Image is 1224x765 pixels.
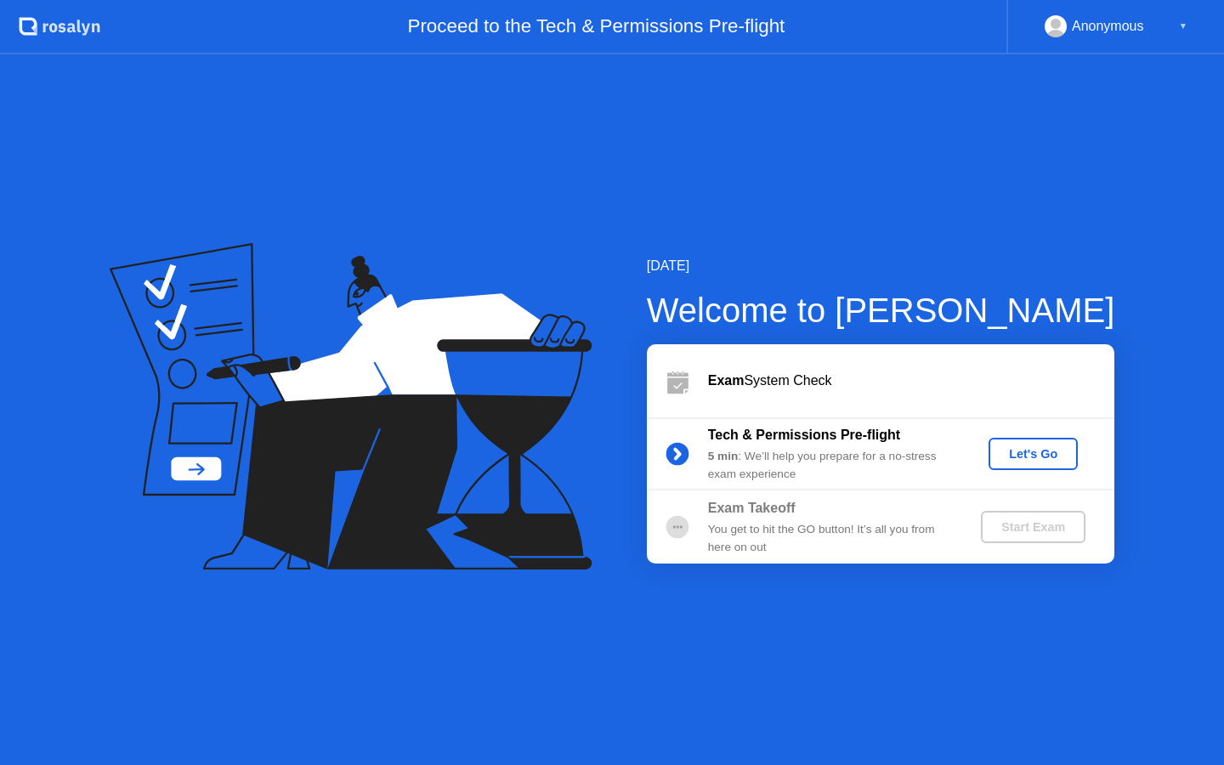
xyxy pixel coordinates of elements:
b: 5 min [708,450,739,462]
button: Let's Go [989,438,1078,470]
div: : We’ll help you prepare for a no-stress exam experience [708,448,953,483]
div: Let's Go [995,447,1071,461]
button: Start Exam [981,511,1085,543]
div: [DATE] [647,256,1115,276]
div: ▼ [1179,15,1187,37]
b: Exam [708,373,745,388]
b: Tech & Permissions Pre-flight [708,428,900,442]
b: Exam Takeoff [708,501,796,515]
div: Anonymous [1072,15,1144,37]
div: You get to hit the GO button! It’s all you from here on out [708,521,953,556]
div: Welcome to [PERSON_NAME] [647,285,1115,336]
div: Start Exam [988,520,1079,534]
div: System Check [708,371,1114,391]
